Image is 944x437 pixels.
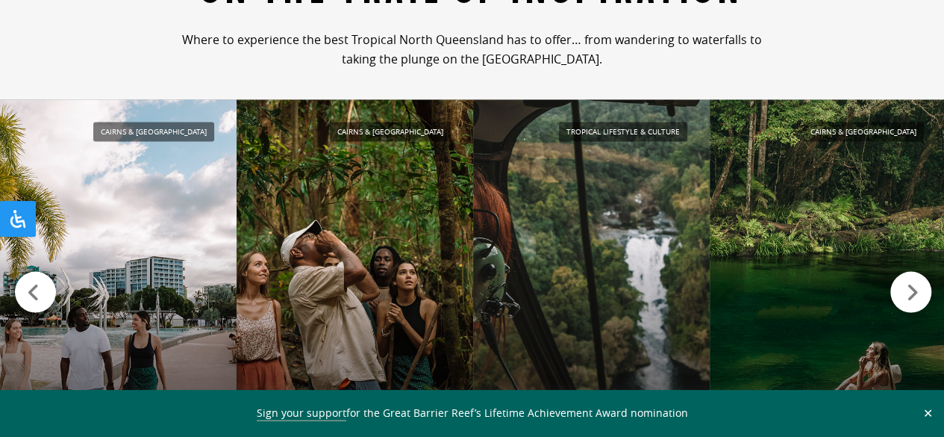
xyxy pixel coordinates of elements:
[257,406,688,421] span: for the Great Barrier Reef’s Lifetime Achievement Award nomination
[919,406,937,420] button: Close
[257,406,346,421] a: Sign your support
[9,210,27,228] svg: Open Accessibility Panel
[172,31,772,69] p: Where to experience the best Tropical North Queensland has to offer… from wandering to waterfalls...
